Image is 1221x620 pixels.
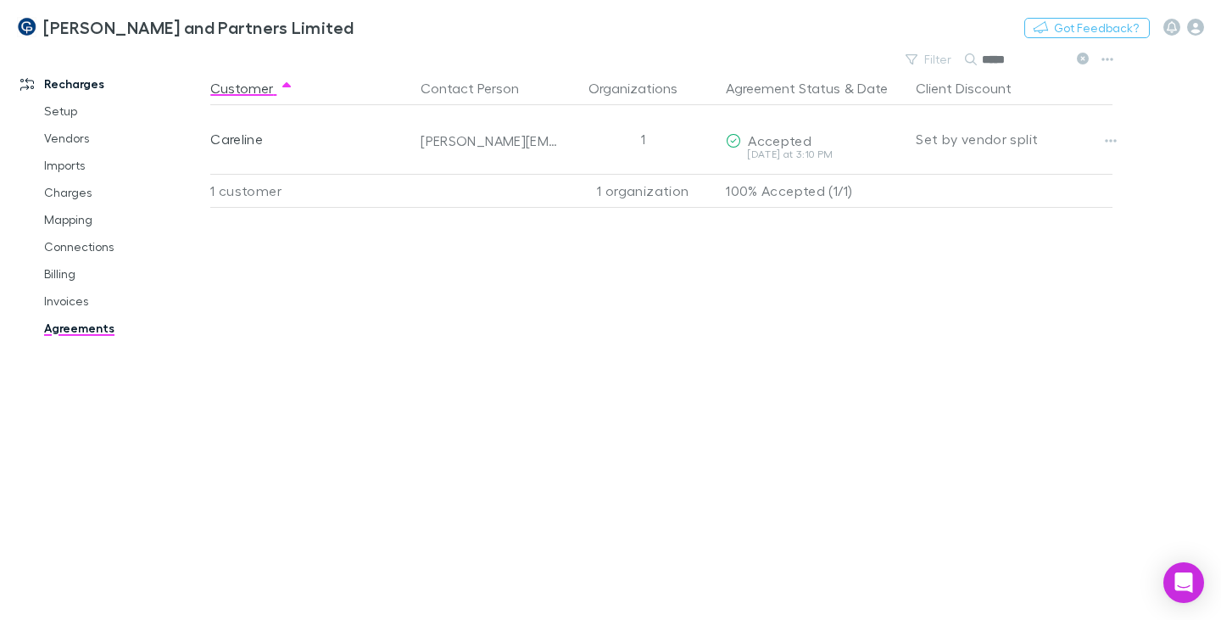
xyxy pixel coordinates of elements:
[27,288,220,315] a: Invoices
[726,71,902,105] div: &
[748,132,811,148] span: Accepted
[421,71,539,105] button: Contact Person
[566,105,719,173] div: 1
[210,174,414,208] div: 1 customer
[27,206,220,233] a: Mapping
[916,105,1112,173] div: Set by vendor split
[897,49,962,70] button: Filter
[27,260,220,288] a: Billing
[3,70,220,98] a: Recharges
[726,149,902,159] div: [DATE] at 3:10 PM
[857,71,888,105] button: Date
[27,233,220,260] a: Connections
[726,71,840,105] button: Agreement Status
[588,71,698,105] button: Organizations
[1163,562,1204,603] div: Open Intercom Messenger
[210,71,293,105] button: Customer
[27,315,220,342] a: Agreements
[27,152,220,179] a: Imports
[566,174,719,208] div: 1 organization
[27,179,220,206] a: Charges
[210,105,407,173] div: Careline
[27,98,220,125] a: Setup
[1024,18,1150,38] button: Got Feedback?
[7,7,365,47] a: [PERSON_NAME] and Partners Limited
[27,125,220,152] a: Vendors
[43,17,354,37] h3: [PERSON_NAME] and Partners Limited
[17,17,36,37] img: Coates and Partners Limited's Logo
[726,175,902,207] p: 100% Accepted (1/1)
[916,71,1032,105] button: Client Discount
[421,132,560,149] div: [PERSON_NAME][EMAIL_ADDRESS][DOMAIN_NAME]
